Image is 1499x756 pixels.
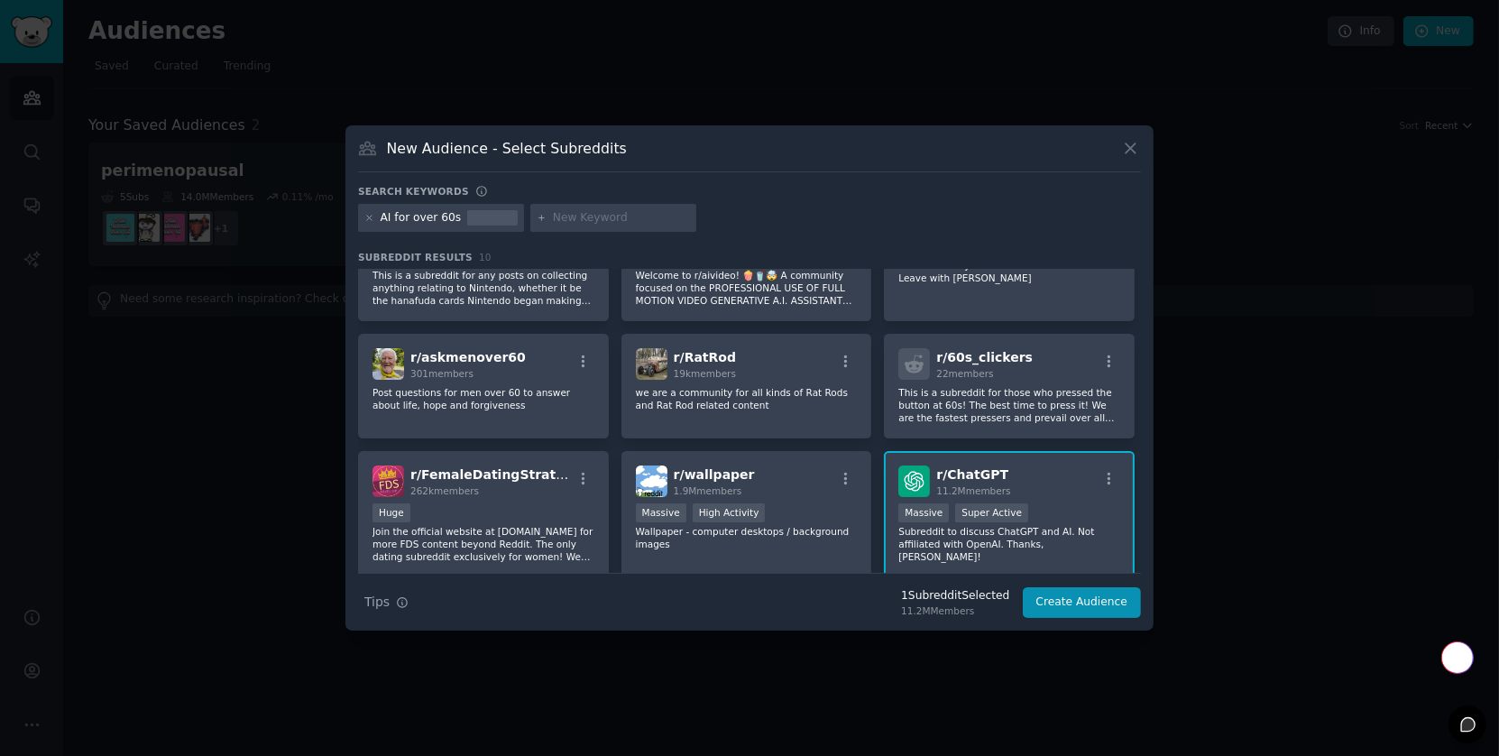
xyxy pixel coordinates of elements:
img: ChatGPT [898,466,930,497]
p: Post questions for men over 60 to answer about life, hope and forgiveness [372,386,594,411]
span: 1.9M members [674,485,742,496]
img: RatRod [636,348,667,380]
span: 301 members [410,368,474,379]
span: r/ RatRod [674,350,736,364]
div: Massive [636,503,686,522]
span: r/ askmenover60 [410,350,526,364]
span: Tips [364,593,390,612]
button: Create Audience [1023,587,1142,618]
div: Huge [372,503,410,522]
div: High Activity [693,503,766,522]
div: 1 Subreddit Selected [901,588,1009,604]
button: Tips [358,586,415,618]
h3: New Audience - Select Subreddits [387,139,627,158]
span: r/ FemaleDatingStrategy [410,467,582,482]
span: r/ 60s_clickers [936,350,1033,364]
p: Subreddit to discuss ChatGPT and AI. Not affiliated with OpenAI. Thanks, [PERSON_NAME]! [898,525,1120,563]
span: 19k members [674,368,736,379]
p: Wallpaper - computer desktops / background images [636,525,858,550]
div: 11.2M Members [901,604,1009,617]
div: Massive [898,503,949,522]
p: we are a community for all kinds of Rat Rods and Rat Rod related content [636,386,858,411]
p: Welcome to r/aivideo! 🍿🥤🤯 A community focused on the PROFESSIONAL USE OF FULL MOTION VIDEO GENERA... [636,269,858,307]
span: 22 members [936,368,993,379]
div: AI for over 60s [381,210,462,226]
div: Super Active [955,503,1028,522]
span: Subreddit Results [358,251,473,263]
img: askmenover60 [372,348,404,380]
p: This is a subreddit for any posts on collecting anything relating to Nintendo, whether it be the ... [372,269,594,307]
span: 262k members [410,485,479,496]
h3: Search keywords [358,185,469,198]
img: wallpaper [636,466,667,497]
span: 10 [479,252,492,263]
span: 11.2M members [936,485,1010,496]
p: This is a subreddit for those who pressed the button at 60s! The best time to press it! We are th... [898,386,1120,424]
img: FemaleDatingStrategy [372,466,404,497]
span: r/ wallpaper [674,467,755,482]
p: Join the official website at [DOMAIN_NAME] for more FDS content beyond Reddit. The only dating su... [372,525,594,563]
span: r/ ChatGPT [936,467,1008,482]
input: New Keyword [553,210,690,226]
